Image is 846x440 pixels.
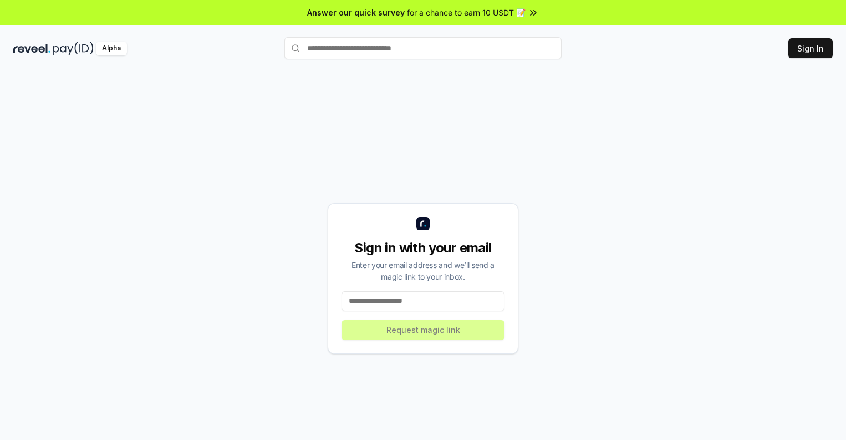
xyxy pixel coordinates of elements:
[342,259,504,282] div: Enter your email address and we’ll send a magic link to your inbox.
[342,239,504,257] div: Sign in with your email
[416,217,430,230] img: logo_small
[307,7,405,18] span: Answer our quick survey
[13,42,50,55] img: reveel_dark
[53,42,94,55] img: pay_id
[96,42,127,55] div: Alpha
[407,7,526,18] span: for a chance to earn 10 USDT 📝
[788,38,833,58] button: Sign In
